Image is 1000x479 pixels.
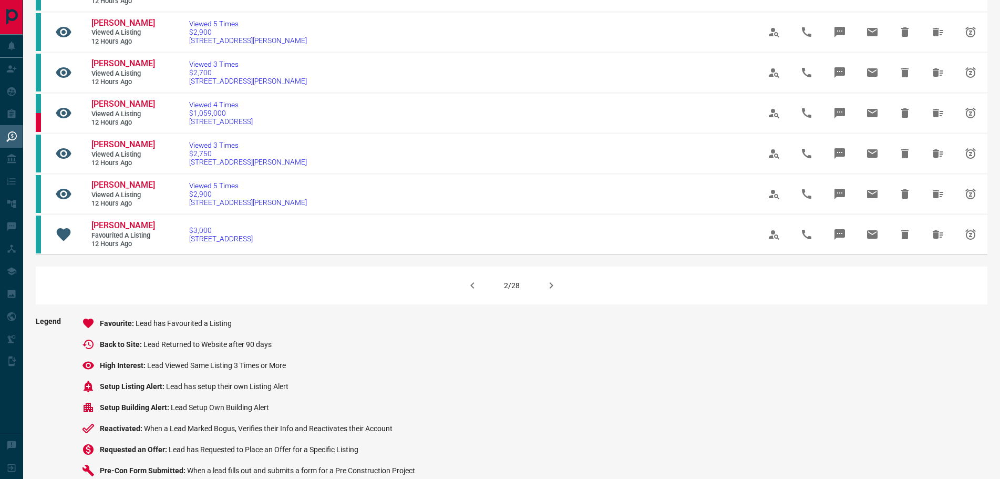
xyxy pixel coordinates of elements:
[91,139,154,150] a: [PERSON_NAME]
[794,60,819,85] span: Call
[925,141,951,166] span: Hide All from Sajin Thomas
[36,13,41,51] div: condos.ca
[91,199,154,208] span: 12 hours ago
[36,135,41,172] div: condos.ca
[189,235,253,243] span: [STREET_ADDRESS]
[958,60,983,85] span: Snooze
[189,149,307,158] span: $2,750
[892,222,917,247] span: Hide
[91,220,155,230] span: [PERSON_NAME]
[189,60,307,85] a: Viewed 3 Times$2,700[STREET_ADDRESS][PERSON_NAME]
[794,19,819,45] span: Call
[892,60,917,85] span: Hide
[189,36,307,45] span: [STREET_ADDRESS][PERSON_NAME]
[892,19,917,45] span: Hide
[36,175,41,213] div: condos.ca
[827,19,852,45] span: Message
[860,19,885,45] span: Email
[189,141,307,166] a: Viewed 3 Times$2,750[STREET_ADDRESS][PERSON_NAME]
[761,100,787,126] span: View Profile
[827,222,852,247] span: Message
[761,181,787,207] span: View Profile
[189,181,307,190] span: Viewed 5 Times
[189,109,253,117] span: $1,059,000
[91,18,154,29] a: [PERSON_NAME]
[91,37,154,46] span: 12 hours ago
[892,181,917,207] span: Hide
[189,100,253,126] a: Viewed 4 Times$1,059,000[STREET_ADDRESS]
[189,226,253,243] a: $3,000[STREET_ADDRESS]
[147,361,286,370] span: Lead Viewed Same Listing 3 Times or More
[189,190,307,198] span: $2,900
[794,222,819,247] span: Call
[100,403,171,412] span: Setup Building Alert
[958,19,983,45] span: Snooze
[189,181,307,207] a: Viewed 5 Times$2,900[STREET_ADDRESS][PERSON_NAME]
[892,141,917,166] span: Hide
[189,117,253,126] span: [STREET_ADDRESS]
[189,141,307,149] span: Viewed 3 Times
[189,77,307,85] span: [STREET_ADDRESS][PERSON_NAME]
[189,198,307,207] span: [STREET_ADDRESS][PERSON_NAME]
[189,19,307,28] span: Viewed 5 Times
[91,240,154,249] span: 12 hours ago
[827,100,852,126] span: Message
[189,100,253,109] span: Viewed 4 Times
[958,222,983,247] span: Snooze
[794,181,819,207] span: Call
[91,18,155,28] span: [PERSON_NAME]
[144,424,393,433] span: When a Lead Marked Bogus, Verifies their Info and Reactivates their Account
[189,28,307,36] span: $2,900
[189,68,307,77] span: $2,700
[761,222,787,247] span: View Profile
[794,100,819,126] span: Call
[36,216,41,253] div: condos.ca
[827,181,852,207] span: Message
[761,141,787,166] span: View Profile
[189,60,307,68] span: Viewed 3 Times
[794,141,819,166] span: Call
[860,60,885,85] span: Email
[91,180,154,191] a: [PERSON_NAME]
[100,466,187,475] span: Pre-Con Form Submitted
[136,319,232,328] span: Lead has Favourited a Listing
[91,28,154,37] span: Viewed a Listing
[91,58,154,69] a: [PERSON_NAME]
[958,181,983,207] span: Snooze
[91,110,154,119] span: Viewed a Listing
[36,113,41,132] div: property.ca
[36,54,41,91] div: condos.ca
[91,69,154,78] span: Viewed a Listing
[860,222,885,247] span: Email
[860,181,885,207] span: Email
[166,382,288,391] span: Lead has setup their own Listing Alert
[100,319,136,328] span: Favourite
[892,100,917,126] span: Hide
[91,150,154,159] span: Viewed a Listing
[91,99,154,110] a: [PERSON_NAME]
[91,180,155,190] span: [PERSON_NAME]
[169,445,358,454] span: Lead has Requested to Place an Offer for a Specific Listing
[91,159,154,168] span: 12 hours ago
[860,141,885,166] span: Email
[925,222,951,247] span: Hide All from Lida Rashidi
[91,231,154,240] span: Favourited a Listing
[827,60,852,85] span: Message
[91,220,154,231] a: [PERSON_NAME]
[860,100,885,126] span: Email
[91,191,154,200] span: Viewed a Listing
[189,226,253,235] span: $3,000
[100,361,147,370] span: High Interest
[958,141,983,166] span: Snooze
[100,445,169,454] span: Requested an Offer
[504,281,520,290] div: 2/28
[91,139,155,149] span: [PERSON_NAME]
[187,466,415,475] span: When a lead fills out and submits a form for a Pre Construction Project
[91,78,154,87] span: 12 hours ago
[143,340,272,349] span: Lead Returned to Website after 90 days
[100,424,144,433] span: Reactivated
[761,60,787,85] span: View Profile
[91,99,155,109] span: [PERSON_NAME]
[761,19,787,45] span: View Profile
[925,100,951,126] span: Hide All from Prerana Patil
